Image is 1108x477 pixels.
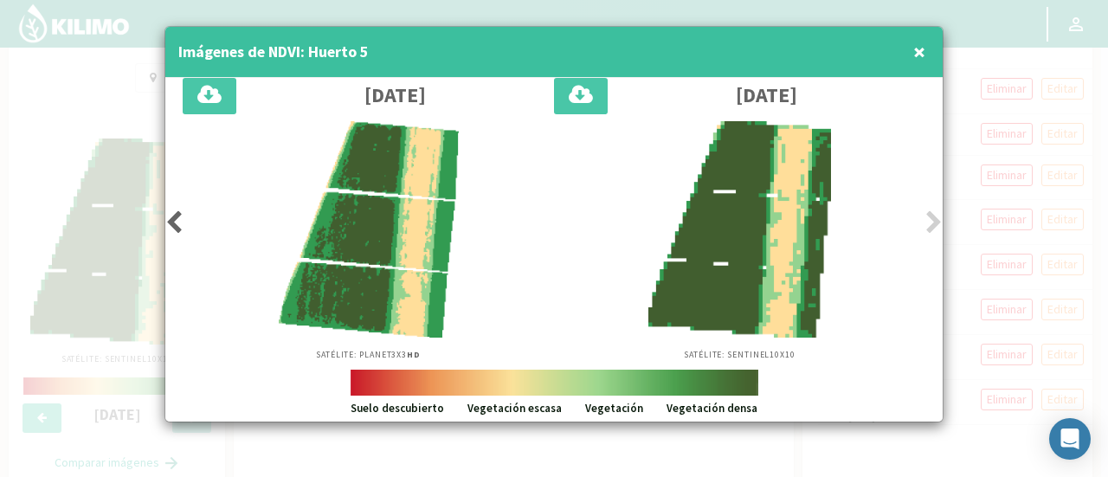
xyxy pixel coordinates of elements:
[391,349,421,360] span: 3X3
[364,84,426,106] h3: [DATE]
[736,84,797,106] h3: [DATE]
[667,400,757,417] p: Vegetación densa
[684,348,796,361] p: Satélite: Sentinel
[1049,418,1091,460] div: Open Intercom Messenger
[770,349,796,360] span: 10X10
[316,348,421,361] p: Satélite: Planet
[178,40,369,64] h4: Imágenes de NDVI: Huerto 5
[585,400,643,417] p: Vegetación
[407,349,421,360] b: HD
[909,35,930,69] button: Close
[351,400,444,417] p: Suelo descubierto
[467,400,562,417] p: Vegetación escasa
[913,37,925,66] span: ×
